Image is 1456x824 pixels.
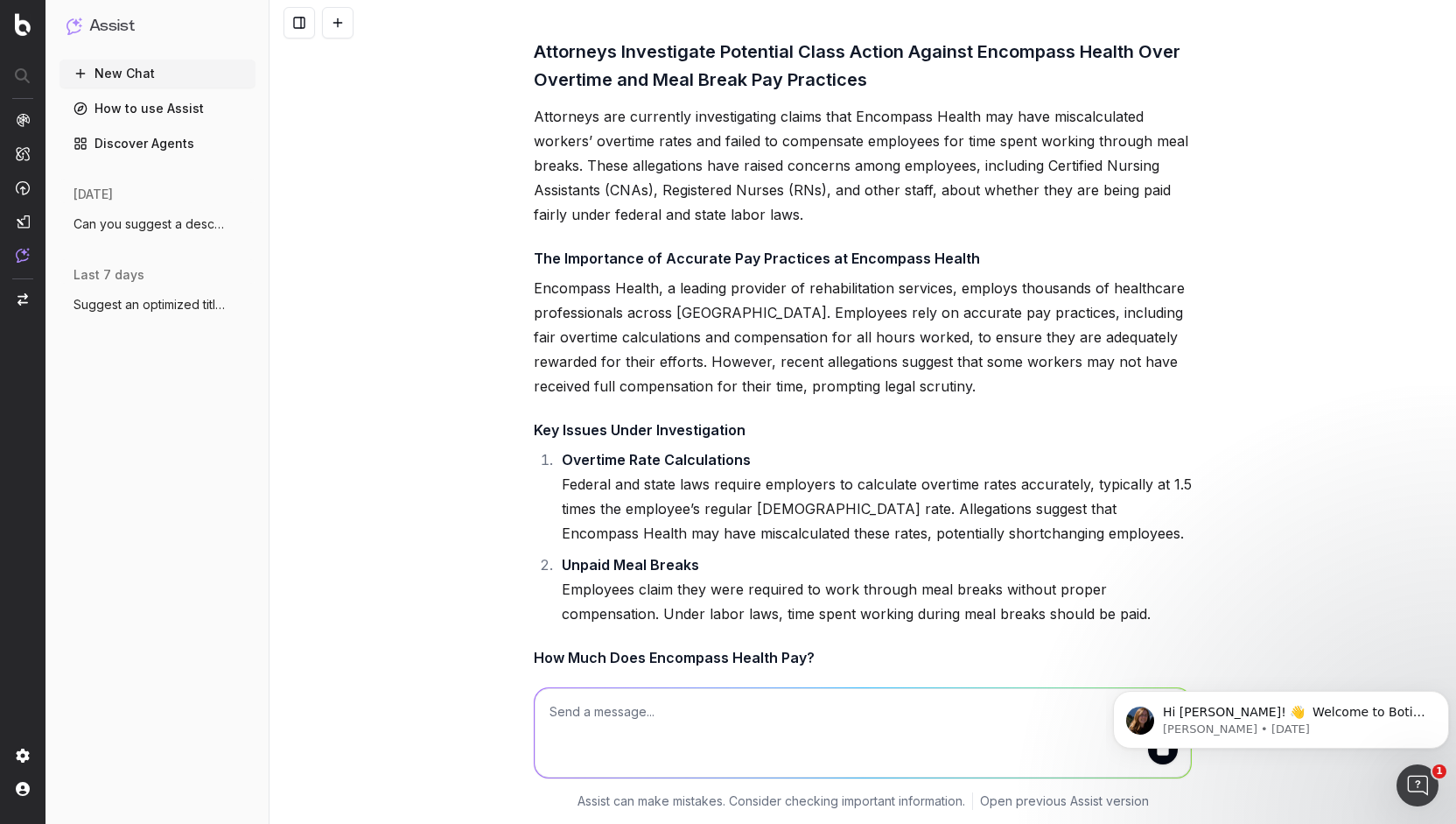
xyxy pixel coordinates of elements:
img: Assist [16,248,30,263]
p: Encompass Health, a leading provider of rehabilitation services, employs thousands of healthcare ... [534,276,1192,398]
h3: Attorneys Investigate Potential Class Action Against Encompass Health Over Overtime and Meal Brea... [534,38,1192,94]
p: Attorneys are currently investigating claims that Encompass Health may have miscalculated workers... [534,104,1192,227]
a: How to use Assist [59,95,255,123]
a: Discover Agents [59,130,255,158]
button: New Chat [59,60,255,88]
span: Can you suggest a description under 150 [73,215,227,233]
iframe: Intercom live chat [1396,764,1438,806]
span: [DATE] [73,186,113,203]
span: 1 [1432,764,1446,778]
strong: Unpaid Meal Breaks [562,556,699,574]
span: last 7 days [73,266,144,284]
iframe: Intercom notifications message [1106,654,1456,777]
span: Suggest an optimized title and descripti [73,296,227,313]
img: Studio [16,215,30,229]
h4: Key Issues Under Investigation [534,419,1192,440]
img: Analytics [16,113,30,127]
img: Intelligence [16,146,30,161]
h1: Assist [89,14,135,39]
li: Federal and state laws require employers to calculate overtime rates accurately, typically at 1.5... [556,447,1192,546]
button: Assist [66,14,248,39]
a: Open previous Assist version [980,792,1149,810]
button: Suggest an optimized title and descripti [59,291,255,319]
img: Setting [16,749,30,763]
li: Employees claim they were required to work through meal breaks without proper compensation. Under... [556,553,1192,626]
h4: The Importance of Accurate Pay Practices at Encompass Health [534,248,1192,269]
strong: Overtime Rate Calculations [562,451,751,468]
img: Switch project [17,293,28,306]
button: Can you suggest a description under 150 [59,210,255,238]
h4: How Much Does Encompass Health Pay? [534,647,1192,668]
p: Assist can make mistakes. Consider checking important information. [577,792,965,810]
img: Activation [16,180,30,195]
img: My account [16,782,30,796]
img: Botify logo [15,13,31,36]
img: Assist [66,18,82,34]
